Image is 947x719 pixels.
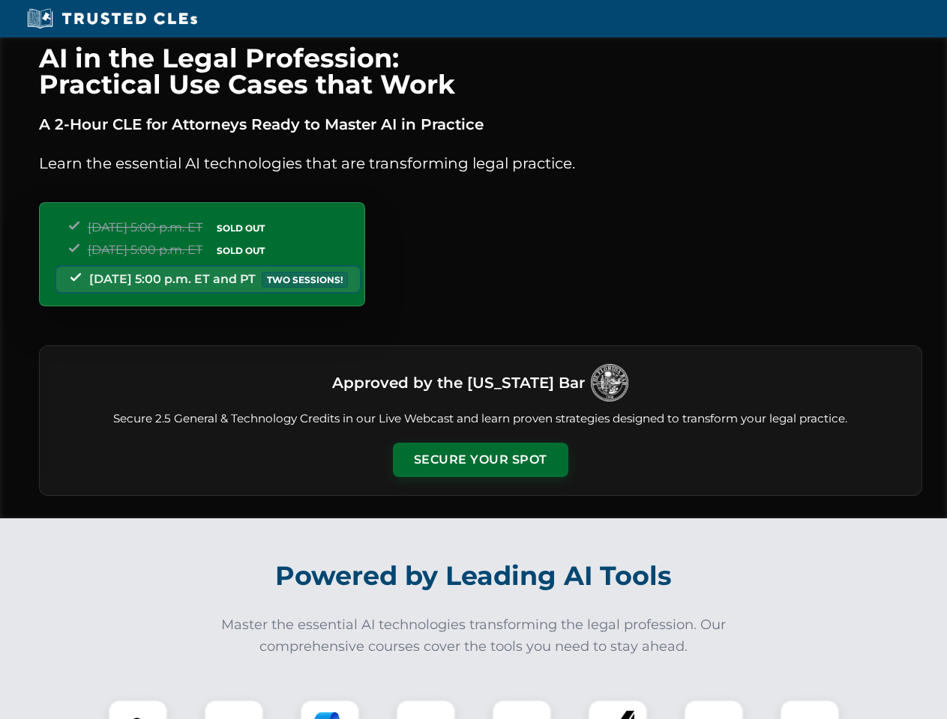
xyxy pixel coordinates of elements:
span: [DATE] 5:00 p.m. ET [88,220,202,234]
span: SOLD OUT [211,243,270,258]
p: Master the essential AI technologies transforming the legal profession. Our comprehensive courses... [211,614,736,658]
p: Learn the essential AI technologies that are transforming legal practice. [39,151,922,175]
h2: Powered by Leading AI Tools [58,550,889,602]
button: Secure Your Spot [393,443,568,477]
span: [DATE] 5:00 p.m. ET [88,243,202,257]
img: Trusted CLEs [22,7,202,30]
h3: Approved by the [US_STATE] Bar [332,369,585,396]
h1: AI in the Legal Profession: Practical Use Cases that Work [39,45,922,97]
span: SOLD OUT [211,220,270,236]
img: Logo [591,364,628,401]
p: A 2-Hour CLE for Attorneys Ready to Master AI in Practice [39,112,922,136]
p: Secure 2.5 General & Technology Credits in our Live Webcast and learn proven strategies designed ... [58,410,904,428]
